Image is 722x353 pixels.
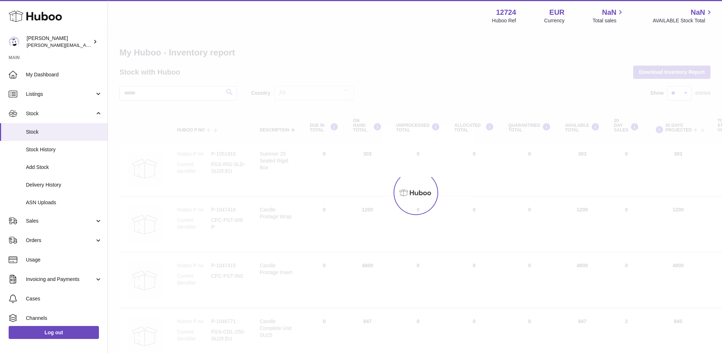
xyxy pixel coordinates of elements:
span: Stock [26,129,102,135]
span: Cases [26,295,102,302]
div: Huboo Ref [492,17,516,24]
span: Listings [26,91,95,98]
span: My Dashboard [26,71,102,78]
a: NaN AVAILABLE Stock Total [653,8,713,24]
span: Total sales [592,17,625,24]
div: [PERSON_NAME] [27,35,91,49]
span: Stock History [26,146,102,153]
span: NaN [691,8,705,17]
span: Invoicing and Payments [26,276,95,283]
span: ASN Uploads [26,199,102,206]
span: Add Stock [26,164,102,171]
span: [PERSON_NAME][EMAIL_ADDRESS][DOMAIN_NAME] [27,42,144,48]
span: Orders [26,237,95,244]
a: NaN Total sales [592,8,625,24]
span: Usage [26,256,102,263]
span: Channels [26,315,102,322]
strong: EUR [549,8,564,17]
span: NaN [602,8,616,17]
span: Stock [26,110,95,117]
span: Delivery History [26,182,102,188]
div: Currency [544,17,565,24]
img: sebastian@ffern.co [9,36,19,47]
span: Sales [26,218,95,224]
strong: 12724 [496,8,516,17]
span: AVAILABLE Stock Total [653,17,713,24]
a: Log out [9,326,99,339]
